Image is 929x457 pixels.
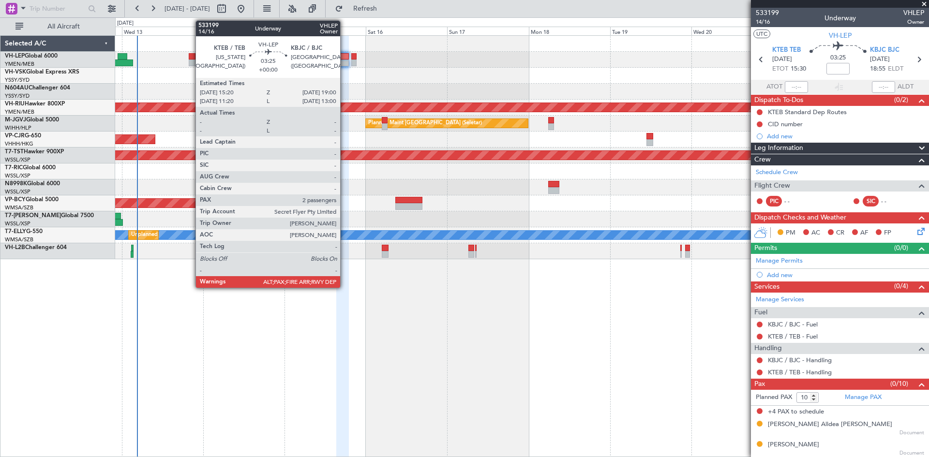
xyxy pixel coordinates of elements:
[5,92,30,100] a: YSSY/SYD
[860,228,868,238] span: AF
[5,204,33,211] a: WMSA/SZB
[768,440,819,450] div: [PERSON_NAME]
[122,27,203,35] div: Wed 13
[870,55,890,64] span: [DATE]
[894,95,908,105] span: (0/2)
[786,228,795,238] span: PM
[5,197,26,203] span: VP-BCY
[754,180,790,192] span: Flight Crew
[754,379,765,390] span: Pax
[899,429,924,437] span: Document
[756,18,779,26] span: 14/16
[836,228,844,238] span: CR
[691,27,773,35] div: Wed 20
[529,27,610,35] div: Mon 18
[131,228,363,242] div: Unplanned Maint [GEOGRAPHIC_DATA] (Sultan [PERSON_NAME] [PERSON_NAME] - Subang)
[5,156,30,163] a: WSSL/XSP
[330,1,389,16] button: Refresh
[753,29,770,38] button: UTC
[5,245,67,251] a: VH-L2BChallenger 604
[5,69,26,75] span: VH-VSK
[845,393,882,402] a: Manage PAX
[447,27,528,35] div: Sun 17
[345,5,386,12] span: Refresh
[903,8,924,18] span: VHLEP
[756,295,804,305] a: Manage Services
[5,236,33,243] a: WMSA/SZB
[165,4,210,13] span: [DATE] - [DATE]
[767,271,924,279] div: Add new
[5,149,24,155] span: T7-TST
[754,307,767,318] span: Fuel
[863,196,879,206] div: SIC
[30,1,85,16] input: Trip Number
[5,53,58,59] a: VH-LEPGlobal 6000
[5,197,59,203] a: VP-BCYGlobal 5000
[5,124,31,132] a: WIHH/HLP
[5,85,70,91] a: N604AUChallenger 604
[884,228,891,238] span: FP
[5,213,94,219] a: T7-[PERSON_NAME]Global 7500
[756,8,779,18] span: 533199
[368,116,482,131] div: Planned Maint [GEOGRAPHIC_DATA] (Seletar)
[5,117,26,123] span: M-JGVJ
[768,108,847,116] div: KTEB Standard Dep Routes
[768,356,832,364] a: KBJC / BJC - Handling
[898,82,914,92] span: ALDT
[5,108,34,116] a: YMEN/MEB
[772,55,792,64] span: [DATE]
[766,82,782,92] span: ATOT
[754,143,803,154] span: Leg Information
[5,213,61,219] span: T7-[PERSON_NAME]
[285,27,366,35] div: Fri 15
[5,181,27,187] span: N8998K
[366,27,447,35] div: Sat 16
[768,368,832,376] a: KTEB / TEB - Handling
[772,45,801,55] span: KTEB TEB
[5,53,25,59] span: VH-LEP
[791,64,806,74] span: 15:30
[768,120,803,128] div: CID number
[870,64,885,74] span: 18:55
[5,181,60,187] a: N8998KGlobal 6000
[766,196,782,206] div: PIC
[894,243,908,253] span: (0/0)
[5,76,30,84] a: YSSY/SYD
[5,172,30,179] a: WSSL/XSP
[5,245,25,251] span: VH-L2B
[768,420,892,429] div: [PERSON_NAME] Alldea [PERSON_NAME]
[754,212,846,223] span: Dispatch Checks and Weather
[894,281,908,291] span: (0/4)
[870,45,899,55] span: KBJC BJC
[754,243,777,254] span: Permits
[5,133,41,139] a: VP-CJRG-650
[203,27,285,35] div: Thu 14
[830,53,846,63] span: 03:25
[811,228,820,238] span: AC
[768,407,824,417] span: +4 PAX to schedule
[756,168,798,177] a: Schedule Crew
[756,393,792,402] label: Planned PAX
[5,101,25,107] span: VH-RIU
[756,256,803,266] a: Manage Permits
[5,85,29,91] span: N604AU
[772,64,788,74] span: ETOT
[754,154,771,165] span: Crew
[888,64,903,74] span: ELDT
[784,197,806,206] div: - -
[5,149,64,155] a: T7-TSTHawker 900XP
[903,18,924,26] span: Owner
[890,379,908,389] span: (0/10)
[767,132,924,140] div: Add new
[5,140,33,147] a: VHHH/HKG
[5,60,34,68] a: YMEN/MEB
[5,133,25,139] span: VP-CJR
[754,281,779,293] span: Services
[610,27,691,35] div: Tue 19
[768,332,818,340] a: KTEB / TEB - Fuel
[11,19,105,34] button: All Aircraft
[5,220,30,227] a: WSSL/XSP
[5,229,26,235] span: T7-ELLY
[5,188,30,195] a: WSSL/XSP
[754,95,803,106] span: Dispatch To-Dos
